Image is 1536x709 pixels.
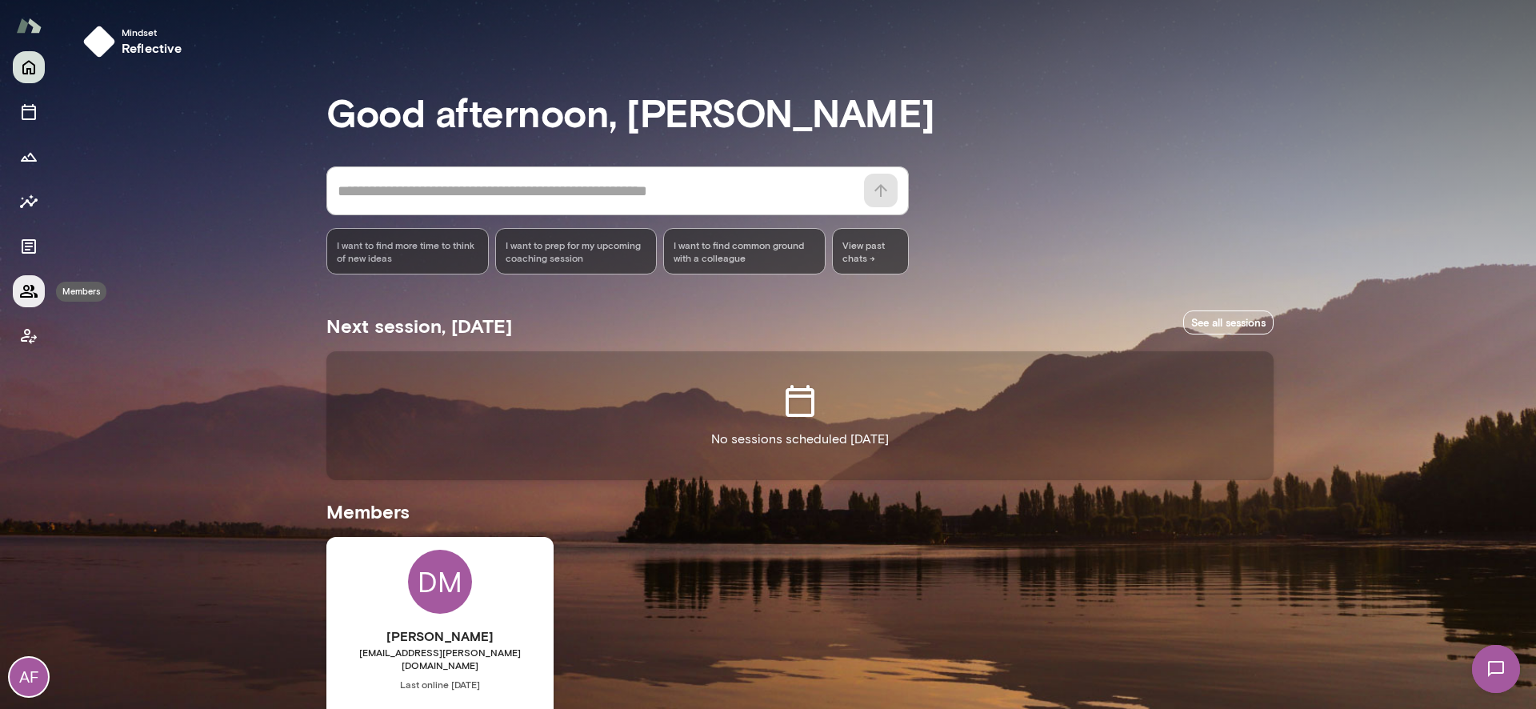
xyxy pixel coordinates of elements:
div: I want to prep for my upcoming coaching session [495,228,658,274]
a: See all sessions [1183,310,1274,335]
button: Members [13,275,45,307]
span: I want to find common ground with a colleague [674,238,815,264]
button: Client app [13,320,45,352]
span: I want to prep for my upcoming coaching session [506,238,647,264]
h6: [PERSON_NAME] [326,627,554,646]
span: Mindset [122,26,182,38]
span: [EMAIL_ADDRESS][PERSON_NAME][DOMAIN_NAME] [326,646,554,671]
button: Growth Plan [13,141,45,173]
button: Home [13,51,45,83]
button: Mindsetreflective [77,19,195,64]
div: AF [10,658,48,696]
span: Last online [DATE] [326,678,554,691]
span: I want to find more time to think of new ideas [337,238,478,264]
button: Sessions [13,96,45,128]
div: DM [408,550,472,614]
h5: Next session, [DATE] [326,313,512,338]
div: I want to find common ground with a colleague [663,228,826,274]
img: Mento [16,10,42,41]
h3: Good afternoon, [PERSON_NAME] [326,90,1274,134]
div: Members [56,282,106,302]
span: View past chats -> [832,228,909,274]
div: I want to find more time to think of new ideas [326,228,489,274]
button: Insights [13,186,45,218]
h6: reflective [122,38,182,58]
p: No sessions scheduled [DATE] [711,430,889,449]
button: Documents [13,230,45,262]
h5: Members [326,499,1274,524]
img: mindset [83,26,115,58]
